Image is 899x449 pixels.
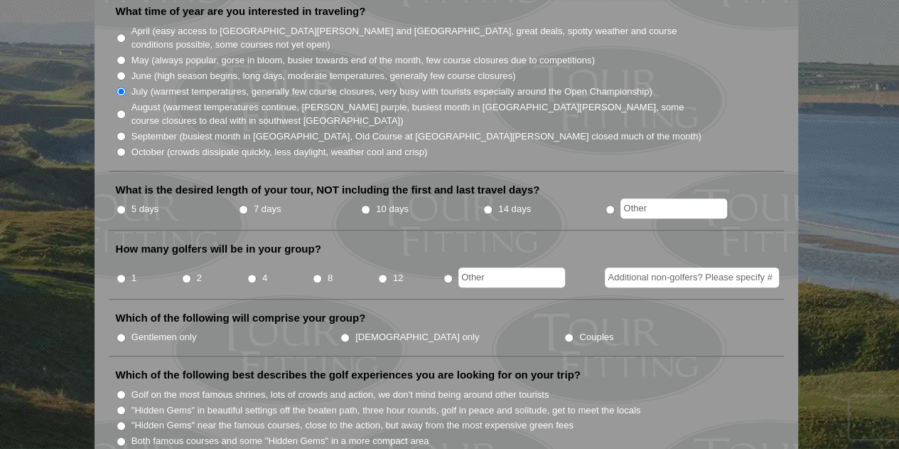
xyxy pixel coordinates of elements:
label: 2 [197,271,202,285]
input: Other [620,199,727,218]
label: 12 [393,271,404,285]
label: 1 [131,271,136,285]
label: 8 [328,271,333,285]
label: How many golfers will be in your group? [116,242,321,256]
label: August (warmest temperatures continue, [PERSON_NAME] purple, busiest month in [GEOGRAPHIC_DATA][P... [131,100,703,128]
label: April (easy access to [GEOGRAPHIC_DATA][PERSON_NAME] and [GEOGRAPHIC_DATA], great deals, spotty w... [131,24,703,52]
label: Which of the following will comprise your group? [116,311,366,325]
label: Couples [579,330,613,344]
label: October (crowds dissipate quickly, less daylight, weather cool and crisp) [131,145,428,159]
label: 14 days [498,202,531,216]
label: 5 days [131,202,159,216]
label: "Hidden Gems" in beautiful settings off the beaten path, three hour rounds, golf in peace and sol... [131,403,641,418]
label: Both famous courses and some "Hidden Gems" in a more compact area [131,434,429,448]
label: Golf on the most famous shrines, lots of crowds and action, we don't mind being around other tour... [131,388,549,402]
label: June (high season begins, long days, moderate temperatures, generally few course closures) [131,69,516,83]
label: July (warmest temperatures, generally few course closures, very busy with tourists especially aro... [131,85,652,99]
label: What time of year are you interested in traveling? [116,4,366,19]
label: "Hidden Gems" near the famous courses, close to the action, but away from the most expensive gree... [131,418,574,433]
label: Gentlemen only [131,330,197,344]
label: 7 days [254,202,281,216]
label: May (always popular, gorse in bloom, busier towards end of the month, few course closures due to ... [131,53,595,68]
label: 4 [262,271,267,285]
label: [DEMOGRAPHIC_DATA] only [355,330,479,344]
input: Other [458,268,565,287]
label: What is the desired length of your tour, NOT including the first and last travel days? [116,183,540,197]
label: 10 days [376,202,409,216]
input: Additional non-golfers? Please specify # [605,268,779,287]
label: September (busiest month in [GEOGRAPHIC_DATA], Old Course at [GEOGRAPHIC_DATA][PERSON_NAME] close... [131,130,701,144]
label: Which of the following best describes the golf experiences you are looking for on your trip? [116,368,581,382]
